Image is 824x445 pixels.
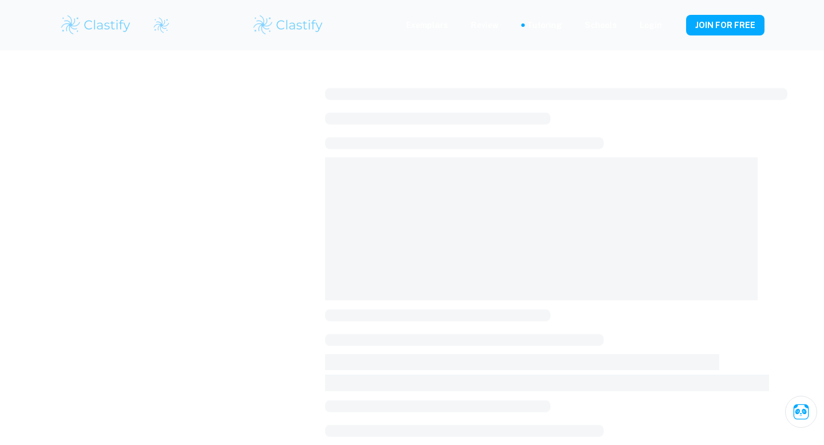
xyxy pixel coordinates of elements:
p: Exemplars [406,19,448,31]
a: Clastify logo [146,17,170,34]
img: Clastify logo [252,14,324,37]
a: Login [640,19,662,31]
button: Ask Clai [785,396,817,428]
img: Clastify logo [60,14,132,37]
img: Clastify logo [153,17,170,34]
a: Schools [585,19,617,31]
p: Review [471,19,498,31]
button: JOIN FOR FREE [686,15,764,35]
a: Tutoring [527,19,562,31]
button: Help and Feedback [671,22,677,28]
